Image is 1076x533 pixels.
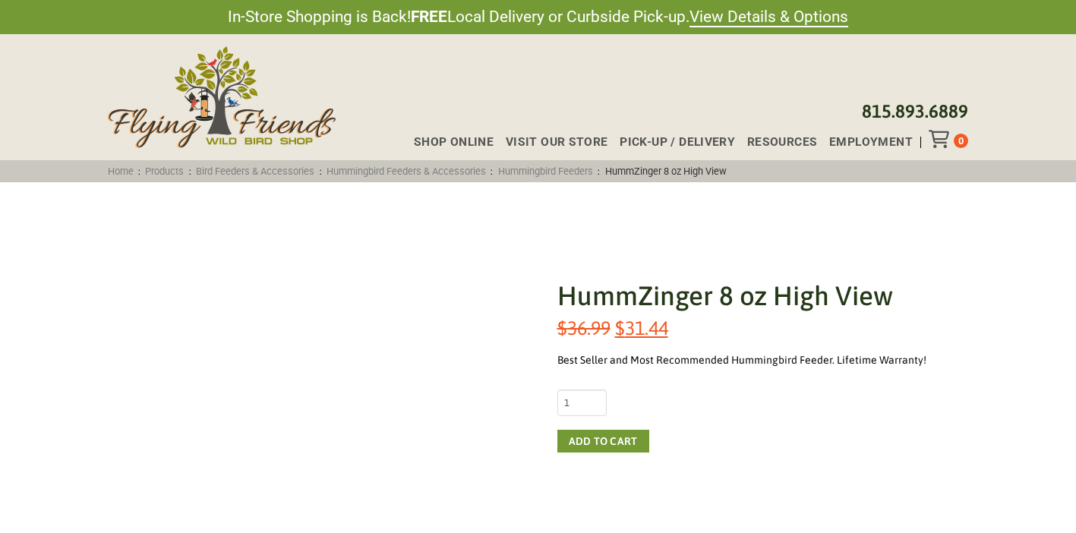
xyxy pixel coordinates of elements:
a: Pick-up / Delivery [607,137,735,149]
a: Resources [735,137,817,149]
div: Best Seller and Most Recommended Hummingbird Feeder. Lifetime Warranty! [557,352,932,368]
span: In-Store Shopping is Back! Local Delivery or Curbside Pick-up. [228,6,848,28]
h1: HummZinger 8 oz High View [557,277,932,314]
span: $ [615,317,625,339]
button: Add to cart [557,430,649,453]
a: 815.893.6889 [862,101,968,121]
span: : : : : : [103,166,731,177]
input: Product quantity [557,389,607,415]
a: Employment [817,137,913,149]
img: Flying Friends Wild Bird Shop Logo [108,46,336,148]
bdi: 31.44 [615,317,668,339]
span: 0 [958,135,964,147]
span: Pick-up / Delivery [620,137,735,149]
a: View Details & Options [689,8,848,27]
span: $ [557,317,567,339]
a: Shop Online [402,137,494,149]
a: Visit Our Store [494,137,607,149]
a: Bird Feeders & Accessories [191,166,320,177]
span: HummZinger 8 oz High View [600,166,731,177]
bdi: 36.99 [557,317,611,339]
div: Toggle Off Canvas Content [929,130,954,148]
span: Visit Our Store [506,137,608,149]
span: Resources [747,137,818,149]
a: Home [103,166,138,177]
span: Employment [829,137,913,149]
a: Hummingbird Feeders [493,166,598,177]
strong: FREE [411,8,447,26]
span: Shop Online [414,137,494,149]
a: Products [140,166,189,177]
a: Hummingbird Feeders & Accessories [322,166,491,177]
